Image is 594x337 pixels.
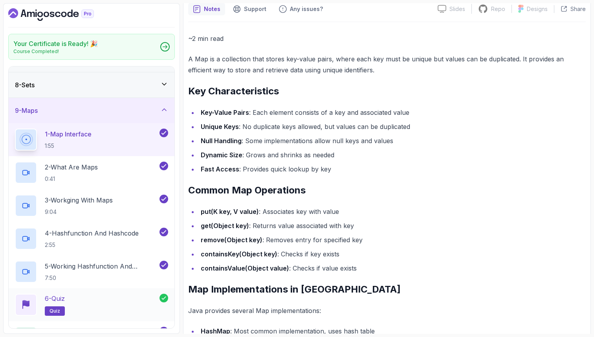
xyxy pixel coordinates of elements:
[45,294,65,303] p: 6 - Quiz
[198,135,586,146] li: : Some implementations allow null keys and values
[188,305,586,316] p: Java provides several Map implementations:
[449,5,465,13] p: Slides
[45,228,139,238] p: 4 - Hashfunction And Hashcode
[198,263,586,274] li: : Checks if value exists
[13,39,98,48] h2: Your Certificate is Ready! 🎉
[198,249,586,260] li: : Checks if key exists
[491,5,505,13] p: Repo
[15,162,168,184] button: 2-What Are Maps0:41
[198,326,586,337] li: : Most common implementation, uses hash table
[8,34,175,60] a: Your Certificate is Ready! 🎉Course Completed!
[527,5,548,13] p: Designs
[15,228,168,250] button: 4-Hashfunction And Hashcode2:55
[45,327,80,336] p: 7 - Exercises
[15,294,168,316] button: 6-Quizquiz
[201,236,262,244] strong: remove(Object key)
[201,264,289,272] strong: containsValue(Object value)
[244,5,266,13] p: Support
[15,195,168,217] button: 3-Workging With Maps9:04
[45,142,92,150] p: 1:55
[198,220,586,231] li: : Returns value associated with key
[45,175,98,183] p: 0:41
[45,274,158,282] p: 7:50
[198,206,586,217] li: : Associates key with value
[201,123,239,131] strong: Unique Keys
[198,121,586,132] li: : No duplicate keys allowed, but values can be duplicated
[188,184,586,197] h2: Common Map Operations
[45,129,92,139] p: 1 - Map Interface
[274,3,328,15] button: Feedback button
[201,137,242,145] strong: Null Handling
[201,109,249,116] strong: Key-Value Pairs
[188,3,225,15] button: notes button
[201,222,249,230] strong: get(Object key)
[45,195,113,205] p: 3 - Workging With Maps
[9,98,174,123] button: 9-Maps
[204,5,220,13] p: Notes
[201,250,277,258] strong: containsKey(Object key)
[45,162,98,172] p: 2 - What Are Maps
[201,151,242,159] strong: Dynamic Size
[188,33,586,44] p: ~2 min read
[201,165,239,173] strong: Fast Access
[45,241,139,249] p: 2:55
[201,327,230,335] strong: HashMap
[15,129,168,151] button: 1-Map Interface1:55
[15,261,168,283] button: 5-Working Hashfunction And Hashcode7:50
[228,3,271,15] button: Support button
[198,234,586,245] li: : Removes entry for specified key
[290,5,323,13] p: Any issues?
[49,308,60,314] span: quiz
[8,8,112,21] a: Dashboard
[45,261,158,271] p: 5 - Working Hashfunction And Hashcode
[45,208,113,216] p: 9:04
[188,85,586,98] h2: Key Characteristics
[198,149,586,160] li: : Grows and shrinks as needed
[188,53,586,76] p: A Map is a collection that stores key-value pairs, where each key must be unique but values can b...
[188,283,586,296] h2: Map Implementations in [GEOGRAPHIC_DATA]
[570,5,586,13] p: Share
[15,80,35,90] h3: 8 - Sets
[554,5,586,13] button: Share
[13,48,98,55] p: Course Completed!
[9,72,174,98] button: 8-Sets
[198,164,586,175] li: : Provides quick lookup by key
[15,106,38,115] h3: 9 - Maps
[201,208,259,215] strong: put(K key, V value)
[198,107,586,118] li: : Each element consists of a key and associated value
